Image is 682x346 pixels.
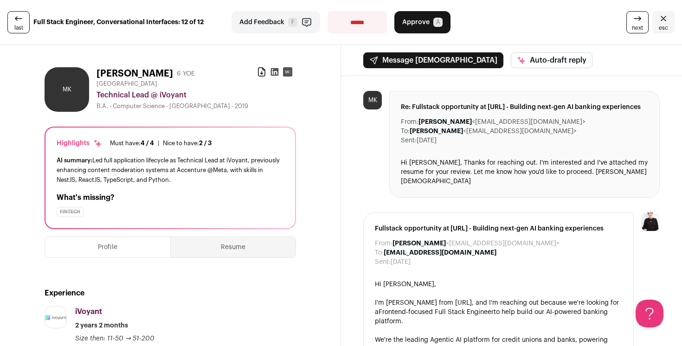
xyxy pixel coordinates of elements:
a: next [626,11,649,33]
span: 2 years 2 months [75,321,128,330]
dt: Sent: [375,257,391,267]
div: 6 YOE [177,69,195,78]
ul: | [110,140,212,147]
a: Frontend-focused Full Stack Engineer [379,309,494,315]
button: Auto-draft reply [511,52,592,68]
span: Size then: 11-50 → 51-200 [75,335,154,342]
div: I'm [PERSON_NAME] from [URL], and I'm reaching out because we're looking for a to help build our ... [375,298,622,326]
span: iVoyant [75,308,102,315]
h2: What's missing? [57,192,284,203]
div: MK [363,91,382,109]
b: [PERSON_NAME] [392,240,446,247]
div: MK [45,67,89,112]
div: Led full application lifecycle as Technical Lead at iVoyant, previously enhancing content moderat... [57,155,284,185]
h2: Experience [45,288,296,299]
dt: To: [401,127,410,136]
span: Approve [402,18,430,27]
div: Hi [PERSON_NAME], [375,280,622,289]
dd: [DATE] [417,136,437,145]
span: next [632,24,643,32]
span: A [433,18,443,27]
button: Profile [45,237,170,257]
div: Highlights [57,139,103,148]
dd: <[EMAIL_ADDRESS][DOMAIN_NAME]> [410,127,577,136]
button: Approve A [394,11,450,33]
dt: Sent: [401,136,417,145]
span: Re: Fullstack opportunity at [URL] - Building next-gen AI banking experiences [401,103,648,112]
span: esc [659,24,668,32]
span: 4 / 4 [141,140,154,146]
button: Resume [171,237,296,257]
dt: From: [401,117,418,127]
span: Add Feedback [239,18,284,27]
h1: [PERSON_NAME] [97,67,173,80]
span: 2 / 3 [199,140,212,146]
a: last [7,11,30,33]
div: Fintech [57,207,84,217]
span: Fullstack opportunity at [URL] - Building next-gen AI banking experiences [375,224,622,233]
img: 9d6a3188ac4c7d2f4f8cd28c19aaf32d0967461ce8bf71bd8a55144c67647d18.png [45,315,66,320]
a: Close [652,11,675,33]
strong: Full Stack Engineer, Conversational Interfaces: 12 of 12 [33,18,204,27]
div: B.A. - Computer Science - [GEOGRAPHIC_DATA] - 2019 [97,103,296,110]
dt: To: [375,248,384,257]
span: [GEOGRAPHIC_DATA] [97,80,157,88]
div: Technical Lead @ iVoyant [97,90,296,101]
b: [PERSON_NAME] [410,128,463,135]
dd: <[EMAIL_ADDRESS][DOMAIN_NAME]> [392,239,560,248]
b: [PERSON_NAME] [418,119,472,125]
div: Nice to have: [163,140,212,147]
button: Add Feedback F [232,11,320,33]
img: 9240684-medium_jpg [641,212,660,231]
span: last [14,24,23,32]
div: Must have: [110,140,154,147]
b: [EMAIL_ADDRESS][DOMAIN_NAME] [384,250,496,256]
div: Hi [PERSON_NAME], Thanks for reaching out. I'm interested and I've attached my resume for your re... [401,158,648,186]
iframe: Help Scout Beacon - Open [636,300,663,327]
dt: From: [375,239,392,248]
span: AI summary: [57,157,92,163]
dd: [DATE] [391,257,411,267]
dd: <[EMAIL_ADDRESS][DOMAIN_NAME]> [418,117,585,127]
span: F [288,18,297,27]
button: Message [DEMOGRAPHIC_DATA] [363,52,503,68]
